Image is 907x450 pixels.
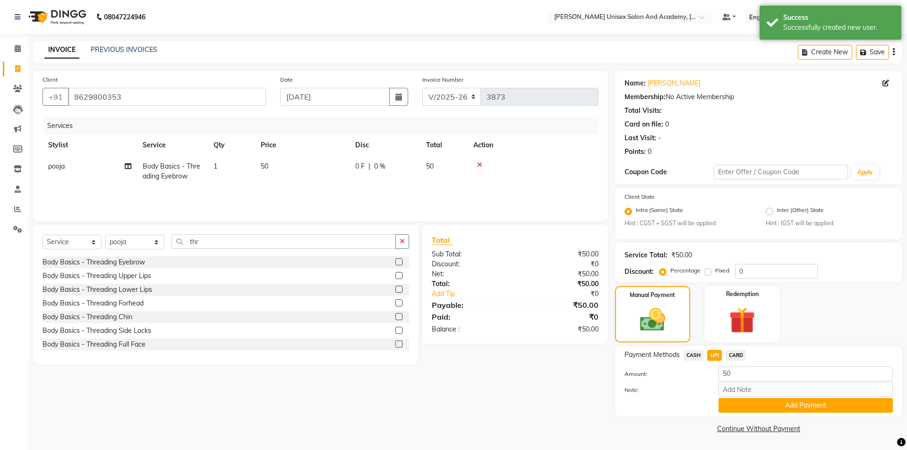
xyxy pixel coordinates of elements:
[719,366,893,381] input: Amount
[426,162,434,170] span: 50
[783,23,894,33] div: Successfully created new user.
[625,267,654,277] div: Discount:
[625,133,656,143] div: Last Visit:
[625,119,663,129] div: Card on file:
[43,117,606,135] div: Services
[515,279,605,289] div: ₹50.00
[515,311,605,323] div: ₹0
[783,13,894,23] div: Success
[721,304,763,337] img: _gift.svg
[726,290,759,298] label: Redemption
[432,235,453,245] span: Total
[43,340,145,349] div: Body Basics - Threading Full Face
[648,147,651,157] div: 0
[261,162,268,170] span: 50
[617,424,900,434] a: Continue Without Payment
[625,193,655,201] label: Client State
[617,370,711,378] label: Amount:
[208,135,255,156] th: Qty
[137,135,208,156] th: Service
[665,119,669,129] div: 0
[670,266,701,275] label: Percentage
[515,249,605,259] div: ₹50.00
[43,88,69,106] button: +91
[43,312,132,322] div: Body Basics - Threading Chin
[625,78,646,88] div: Name:
[856,45,889,59] button: Save
[425,289,530,299] a: Add Tip
[719,398,893,413] button: Add Payment
[425,299,515,311] div: Payable:
[515,259,605,269] div: ₹0
[777,206,824,217] label: Inter (Other) State
[625,167,714,177] div: Coupon Code
[515,299,605,311] div: ₹50.00
[625,350,680,360] span: Payment Methods
[171,234,396,249] input: Search or Scan
[43,298,144,308] div: Body Basics - Threading Forhead
[515,269,605,279] div: ₹50.00
[425,269,515,279] div: Net:
[350,135,420,156] th: Disc
[636,206,683,217] label: Intra (Same) State
[91,45,157,54] a: PREVIOUS INVOICES
[684,350,704,361] span: CASH
[468,135,599,156] th: Action
[425,324,515,334] div: Balance :
[715,266,729,275] label: Fixed
[425,249,515,259] div: Sub Total:
[648,78,701,88] a: [PERSON_NAME]
[43,285,152,295] div: Body Basics - Threading Lower Lips
[43,76,58,84] label: Client
[625,106,662,116] div: Total Visits:
[530,289,605,299] div: ₹0
[798,45,852,59] button: Create New
[625,92,893,102] div: No Active Membership
[707,350,722,361] span: UPI
[104,4,145,30] b: 08047224946
[43,326,151,336] div: Body Basics - Threading Side Locks
[625,219,752,228] small: Hint : CGST + SGST will be applied
[726,350,746,361] span: CARD
[355,161,365,171] span: 0 F
[68,88,266,106] input: Search by Name/Mobile/Email/Code
[617,386,711,394] label: Note:
[515,324,605,334] div: ₹50.00
[625,147,646,157] div: Points:
[766,219,893,228] small: Hint : IGST will be applied
[632,305,673,334] img: _cash.svg
[425,279,515,289] div: Total:
[671,250,692,260] div: ₹50.00
[425,311,515,323] div: Paid:
[43,135,137,156] th: Stylist
[625,250,667,260] div: Service Total:
[630,291,675,299] label: Manual Payment
[280,76,293,84] label: Date
[44,42,79,59] a: INVOICE
[43,271,151,281] div: Body Basics - Threading Upper Lips
[368,161,370,171] span: |
[214,162,217,170] span: 1
[852,165,879,179] button: Apply
[374,161,385,171] span: 0 %
[143,162,200,180] span: Body Basics - Threading Eyebrow
[420,135,468,156] th: Total
[48,162,65,170] span: pooja
[719,382,893,397] input: Add Note
[425,259,515,269] div: Discount:
[422,76,463,84] label: Invoice Number
[24,4,89,30] img: logo
[625,92,666,102] div: Membership:
[255,135,350,156] th: Price
[658,133,661,143] div: -
[714,165,848,179] input: Enter Offer / Coupon Code
[43,257,145,267] div: Body Basics - Threading Eyebrow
